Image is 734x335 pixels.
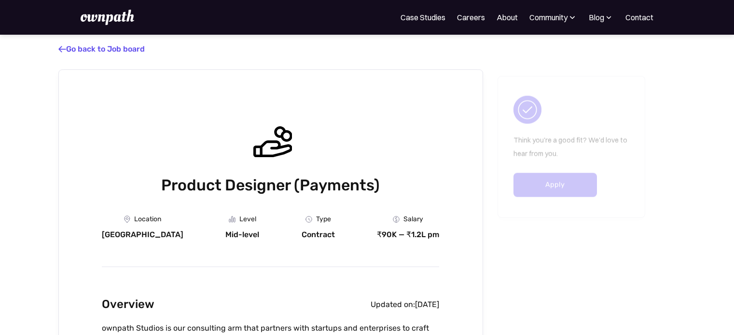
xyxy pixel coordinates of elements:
[589,12,604,23] div: Blog
[415,300,439,309] div: [DATE]
[529,12,577,23] div: Community
[497,12,518,23] a: About
[316,215,331,223] div: Type
[513,134,629,161] p: Think you're a good fit? We'd love to hear from you.
[401,12,445,23] a: Case Studies
[529,12,568,23] div: Community
[457,12,485,23] a: Careers
[513,173,597,197] a: Apply
[403,215,423,223] div: Salary
[393,216,400,223] img: Money Icon - Job Board X Webflow Template
[58,44,145,54] a: Go back to Job board
[371,300,415,309] div: Updated on:
[134,215,161,223] div: Location
[589,12,614,23] div: Blog
[58,44,66,54] span: 
[239,215,256,223] div: Level
[305,216,312,223] img: Clock Icon - Job Board X Webflow Template
[102,295,154,314] h2: Overview
[625,12,653,23] a: Contact
[124,215,130,223] img: Location Icon - Job Board X Webflow Template
[102,174,439,196] h1: Product Designer (Payments)
[229,216,235,223] img: Graph Icon - Job Board X Webflow Template
[302,230,335,240] div: Contract
[225,230,259,240] div: Mid-level
[377,230,439,240] div: ₹90K — ₹1.2L pm
[102,230,183,240] div: [GEOGRAPHIC_DATA]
